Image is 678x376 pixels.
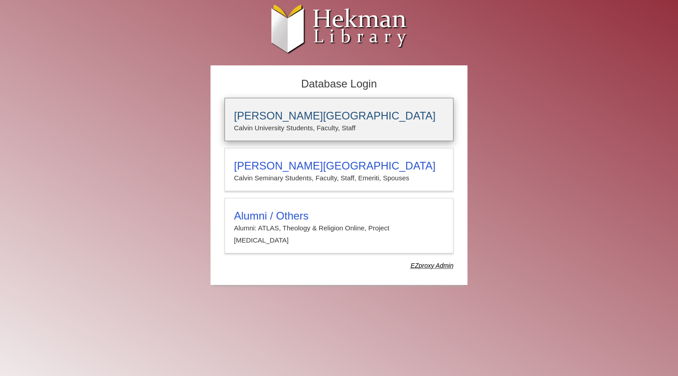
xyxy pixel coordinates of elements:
h2: Database Login [220,75,458,93]
a: [PERSON_NAME][GEOGRAPHIC_DATA]Calvin University Students, Faculty, Staff [224,98,454,141]
h3: [PERSON_NAME][GEOGRAPHIC_DATA] [234,160,444,172]
p: Calvin University Students, Faculty, Staff [234,122,444,134]
dfn: Use Alumni login [411,262,454,269]
p: Calvin Seminary Students, Faculty, Staff, Emeriti, Spouses [234,172,444,184]
h3: [PERSON_NAME][GEOGRAPHIC_DATA] [234,110,444,122]
h3: Alumni / Others [234,210,444,222]
p: Alumni: ATLAS, Theology & Religion Online, Project [MEDICAL_DATA] [234,222,444,246]
summary: Alumni / OthersAlumni: ATLAS, Theology & Religion Online, Project [MEDICAL_DATA] [234,210,444,246]
a: [PERSON_NAME][GEOGRAPHIC_DATA]Calvin Seminary Students, Faculty, Staff, Emeriti, Spouses [224,148,454,191]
